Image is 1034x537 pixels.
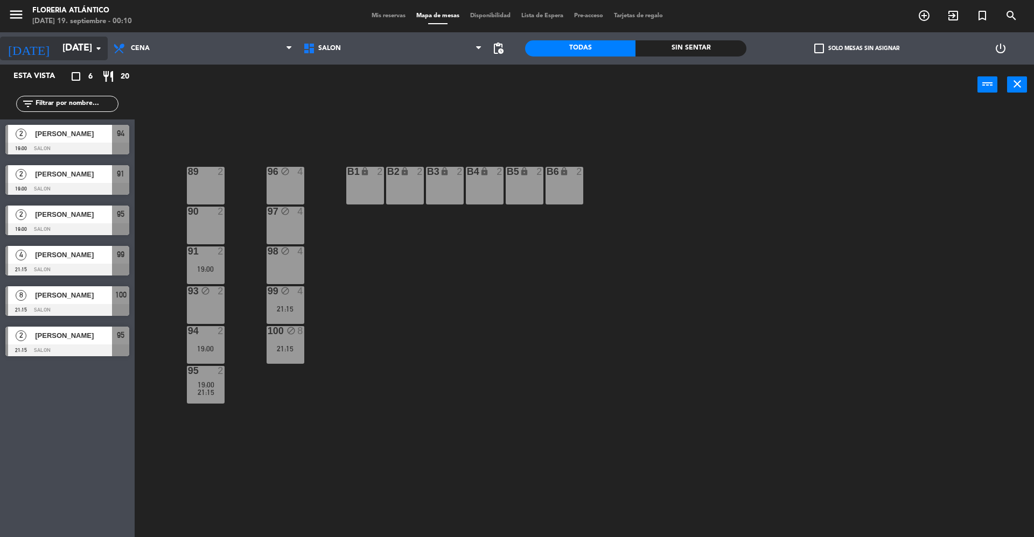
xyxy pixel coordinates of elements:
div: 2 [218,167,224,176]
div: 2 [457,167,463,176]
span: Cena [131,45,150,52]
span: 4 [16,250,26,260]
div: 21:15 [267,345,304,352]
span: Pre-acceso [569,13,609,19]
span: Mapa de mesas [411,13,465,19]
span: 95 [117,208,124,221]
i: block [201,286,210,295]
div: Todas [525,40,635,56]
span: Mis reservas [366,13,411,19]
span: 21:15 [198,388,214,397]
span: pending_actions [492,42,505,55]
span: [PERSON_NAME] [35,209,112,220]
i: block [281,167,290,176]
span: 91 [117,167,124,180]
span: check_box_outline_blank [814,44,824,53]
div: [DATE] 19. septiembre - 00:10 [32,16,132,27]
div: B6 [547,167,547,176]
div: 2 [576,167,583,176]
i: exit_to_app [947,9,960,22]
i: lock [560,167,569,176]
div: 8 [297,326,304,336]
i: power_settings_new [994,42,1007,55]
span: 2 [16,169,26,180]
span: [PERSON_NAME] [35,289,112,301]
i: add_circle_outline [918,9,931,22]
i: arrow_drop_down [92,42,105,55]
div: Esta vista [5,70,78,83]
div: 2 [218,366,224,376]
button: power_input [977,76,997,93]
i: crop_square [69,70,82,83]
div: B2 [387,167,388,176]
span: [PERSON_NAME] [35,249,112,260]
span: [PERSON_NAME] [35,330,112,341]
div: 2 [218,207,224,216]
div: 2 [218,246,224,256]
span: [PERSON_NAME] [35,128,112,139]
i: filter_list [22,97,34,110]
span: Tarjetas de regalo [609,13,668,19]
label: Solo mesas sin asignar [814,44,899,53]
i: lock [360,167,369,176]
span: 2 [16,330,26,341]
div: 21:15 [267,305,304,313]
div: B3 [427,167,428,176]
div: 19:00 [187,345,225,352]
span: Lista de Espera [516,13,569,19]
span: SALON [318,45,341,52]
div: 4 [297,167,304,176]
span: 99 [117,248,124,261]
i: block [287,326,296,335]
div: 2 [377,167,383,176]
span: [PERSON_NAME] [35,168,112,180]
i: power_input [981,77,994,90]
i: turned_in_not [976,9,989,22]
i: lock [520,167,529,176]
span: 95 [117,329,124,342]
i: lock [440,167,449,176]
div: 2 [536,167,543,176]
span: Disponibilidad [465,13,516,19]
i: block [281,286,290,295]
div: Floreria Atlántico [32,5,132,16]
span: 2 [16,209,26,220]
i: block [281,207,290,216]
div: 2 [218,326,224,336]
i: restaurant [102,70,115,83]
i: search [1005,9,1018,22]
span: 94 [117,127,124,140]
i: lock [400,167,409,176]
i: close [1011,77,1024,90]
span: 2 [16,129,26,139]
div: 4 [297,246,304,256]
div: 2 [218,286,224,296]
span: 6 [88,70,93,83]
span: 19:00 [198,380,214,389]
div: 2 [497,167,503,176]
div: 4 [297,207,304,216]
div: 19:00 [187,265,225,273]
button: close [1007,76,1027,93]
i: lock [480,167,489,176]
div: 4 [297,286,304,296]
span: 100 [115,288,127,301]
i: menu [8,6,24,23]
div: Sin sentar [635,40,746,56]
i: block [281,246,290,256]
input: Filtrar por nombre... [34,98,118,110]
button: menu [8,6,24,26]
div: 2 [417,167,423,176]
span: 20 [121,70,129,83]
